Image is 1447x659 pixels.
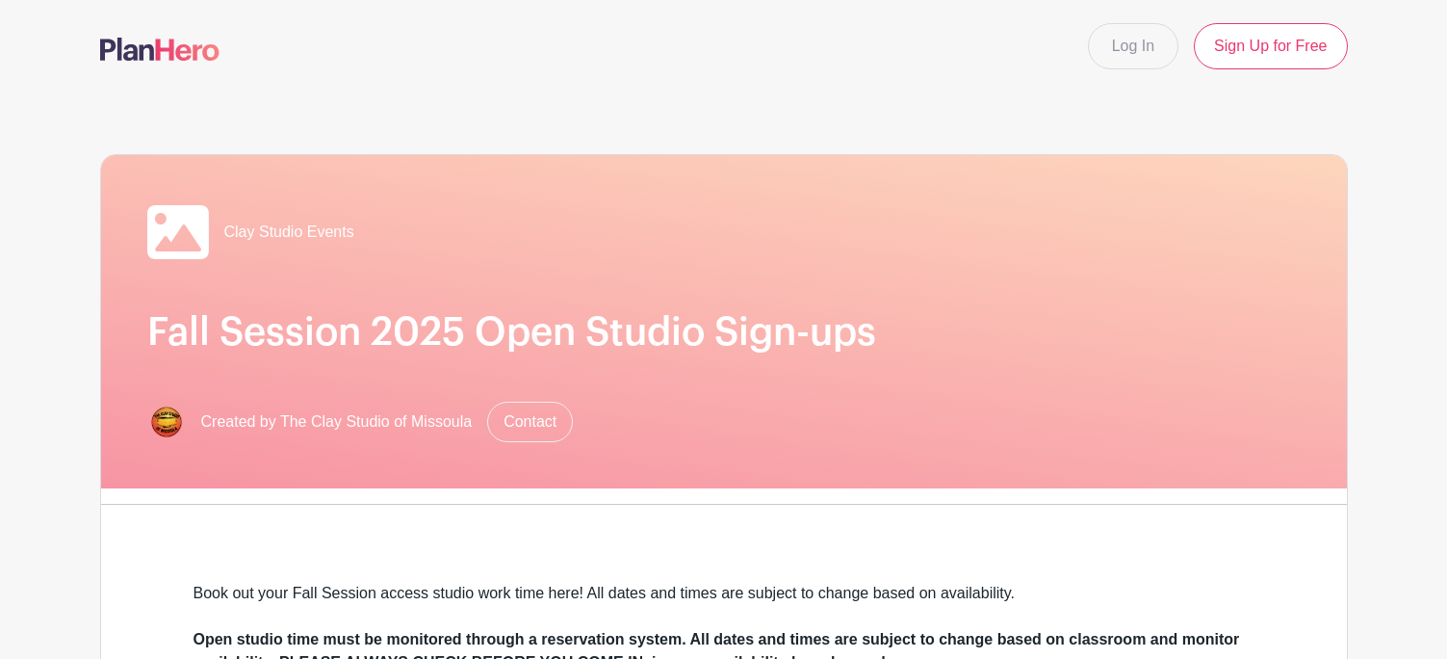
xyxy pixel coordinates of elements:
a: Log In [1088,23,1178,69]
span: Created by The Clay Studio of Missoula [201,410,473,434]
img: logo-507f7623f17ff9eddc593b1ce0a138ce2505c220e1c5a4e2b4648c50719b7d32.svg [100,38,220,61]
a: Sign Up for Free [1194,23,1347,69]
img: New%20Sticker.png [147,403,186,441]
span: Clay Studio Events [224,221,354,244]
a: Contact [487,402,573,442]
h1: Fall Session 2025 Open Studio Sign-ups [147,309,1301,356]
div: Book out your Fall Session access studio work time here! All dates and times are subject to chang... [194,582,1254,628]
